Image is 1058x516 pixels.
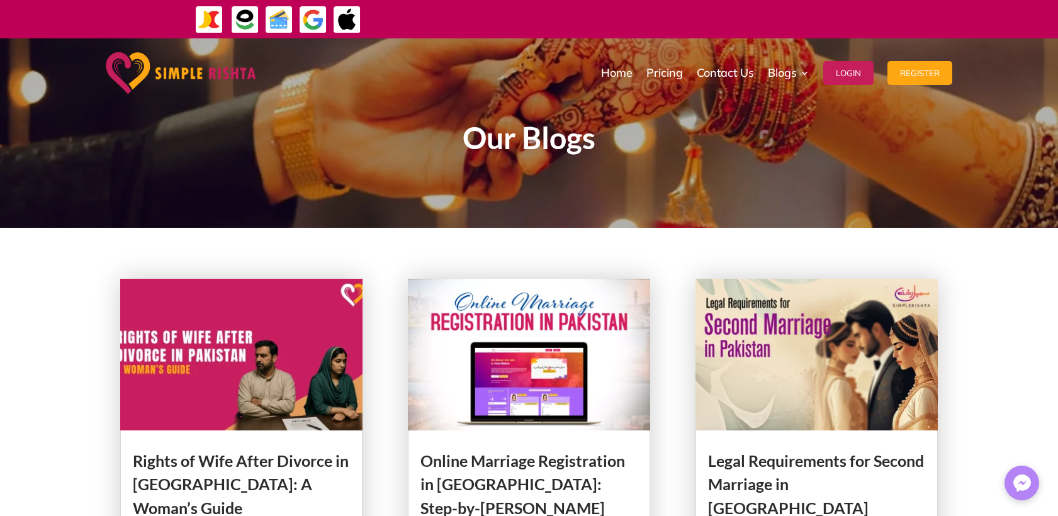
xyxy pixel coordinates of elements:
img: Rights of Wife After Divorce in Pakistan: A Woman’s Guide [120,279,363,430]
a: Login [823,42,874,104]
button: Login [823,61,874,85]
img: GooglePay-icon [299,6,327,34]
a: Register [887,42,952,104]
img: JazzCash-icon [195,6,223,34]
a: Pricing [646,42,683,104]
img: Legal Requirements for Second Marriage in Pakistan [695,279,938,430]
button: Register [887,61,952,85]
a: Blogs [768,42,809,104]
a: Home [601,42,633,104]
img: ApplePay-icon [333,6,361,34]
img: EasyPaisa-icon [231,6,259,34]
h1: Our Blogs [189,123,869,159]
a: Contact Us [697,42,754,104]
img: Credit Cards [265,6,293,34]
img: Online Marriage Registration in Pakistan: Step-by-Step Guide [408,279,651,430]
img: Messenger [1010,471,1035,496]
